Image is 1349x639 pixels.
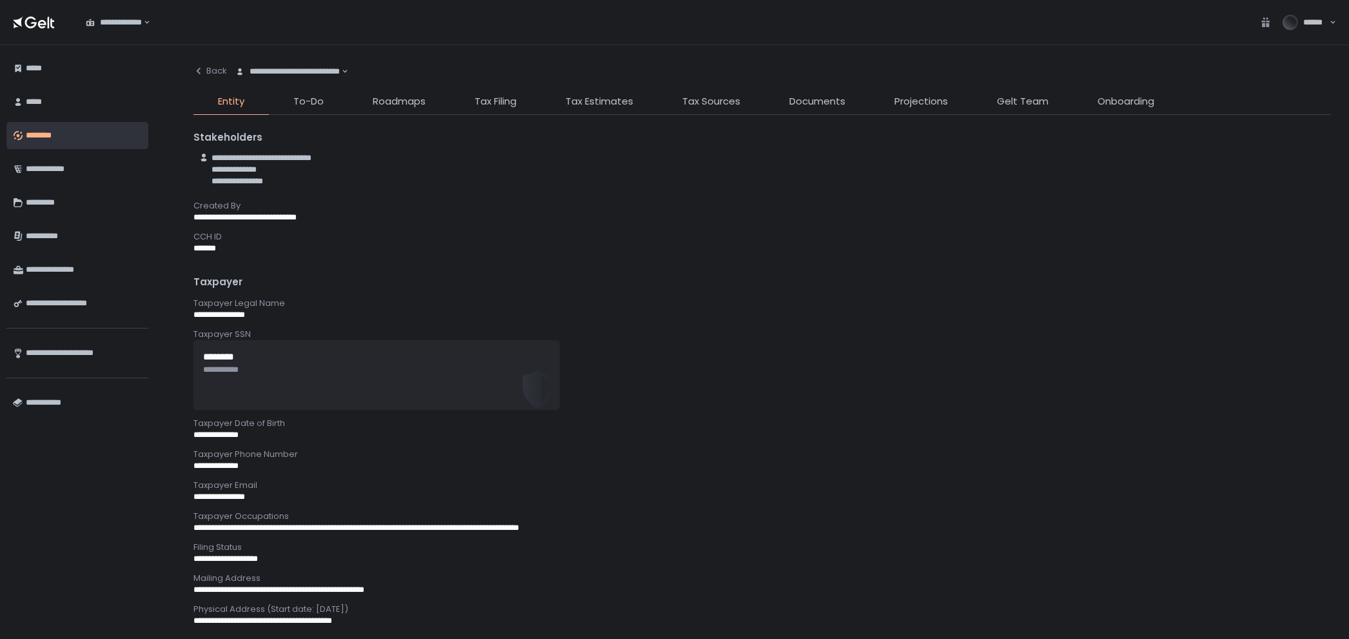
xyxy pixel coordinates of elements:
[142,16,143,29] input: Search for option
[193,511,1331,522] div: Taxpayer Occupations
[193,449,1331,460] div: Taxpayer Phone Number
[789,94,845,109] span: Documents
[193,418,1331,429] div: Taxpayer Date of Birth
[894,94,948,109] span: Projections
[193,603,1331,615] div: Physical Address (Start date: [DATE])
[193,542,1331,553] div: Filing Status
[193,480,1331,491] div: Taxpayer Email
[227,58,348,85] div: Search for option
[193,573,1331,584] div: Mailing Address
[77,9,150,36] div: Search for option
[682,94,740,109] span: Tax Sources
[193,275,1331,290] div: Taxpayer
[193,65,227,77] div: Back
[193,130,1331,145] div: Stakeholders
[475,94,517,109] span: Tax Filing
[373,94,426,109] span: Roadmaps
[193,200,1331,212] div: Created By
[193,298,1331,309] div: Taxpayer Legal Name
[1098,94,1154,109] span: Onboarding
[997,94,1049,109] span: Gelt Team
[293,94,324,109] span: To-Do
[340,65,340,78] input: Search for option
[193,58,227,84] button: Back
[193,231,1331,243] div: CCH ID
[218,94,244,109] span: Entity
[193,329,1331,340] div: Taxpayer SSN
[566,94,633,109] span: Tax Estimates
